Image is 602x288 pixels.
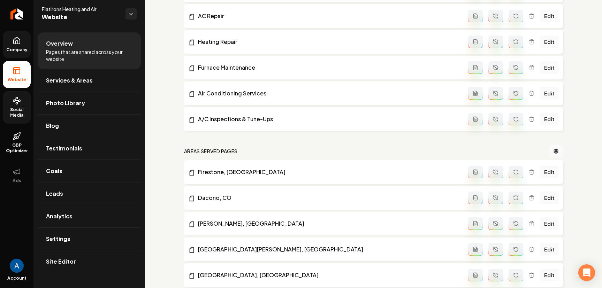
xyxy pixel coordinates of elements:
span: Blog [46,122,59,130]
button: Add admin page prompt [468,61,483,74]
button: Add admin page prompt [468,36,483,48]
a: Blog [38,115,141,137]
a: Dacono, CO [188,194,468,202]
a: Edit [540,269,559,281]
span: Services & Areas [46,76,93,85]
button: Ads [3,162,31,189]
button: Add admin page prompt [468,192,483,204]
span: Goals [46,167,62,175]
button: Add admin page prompt [468,113,483,125]
img: Andrew Magana [10,259,24,273]
a: A/C Inspections & Tune-Ups [188,115,468,123]
a: Edit [540,61,559,74]
h2: Areas Served Pages [184,148,237,155]
a: Furnace Maintenance [188,63,468,72]
span: Website [42,13,120,22]
a: Edit [540,113,559,125]
a: Photo Library [38,92,141,114]
span: Photo Library [46,99,85,107]
span: Social Media [3,107,31,118]
a: Company [3,31,31,58]
div: Open Intercom Messenger [578,264,595,281]
span: Settings [46,235,70,243]
a: Edit [540,10,559,22]
button: Add admin page prompt [468,87,483,100]
a: AC Repair [188,12,468,20]
img: Rebolt Logo [10,8,23,20]
span: Site Editor [46,257,76,266]
button: Open user button [10,259,24,273]
button: Add admin page prompt [468,166,483,178]
a: Edit [540,217,559,230]
span: Testimonials [46,144,82,153]
span: GBP Optimizer [3,142,31,154]
a: Settings [38,228,141,250]
a: Leads [38,182,141,205]
a: [GEOGRAPHIC_DATA][PERSON_NAME], [GEOGRAPHIC_DATA] [188,245,468,254]
a: Testimonials [38,137,141,159]
button: Add admin page prompt [468,243,483,256]
a: [PERSON_NAME], [GEOGRAPHIC_DATA] [188,219,468,228]
a: Social Media [3,91,31,124]
button: Add admin page prompt [468,217,483,230]
span: Ads [10,178,24,184]
span: Company [3,47,30,53]
a: Goals [38,160,141,182]
a: Services & Areas [38,69,141,92]
a: GBP Optimizer [3,126,31,159]
a: Edit [540,166,559,178]
a: Edit [540,243,559,256]
a: Firestone, [GEOGRAPHIC_DATA] [188,168,468,176]
button: Add admin page prompt [468,10,483,22]
span: Website [5,77,29,83]
a: Heating Repair [188,38,468,46]
span: Flatirons Heating and Air [42,6,120,13]
span: Account [7,275,26,281]
span: Analytics [46,212,73,220]
a: Edit [540,36,559,48]
a: Site Editor [38,250,141,273]
button: Add admin page prompt [468,269,483,281]
span: Overview [46,39,73,48]
a: [GEOGRAPHIC_DATA], [GEOGRAPHIC_DATA] [188,271,468,279]
a: Edit [540,192,559,204]
a: Air Conditioning Services [188,89,468,98]
a: Edit [540,87,559,100]
a: Analytics [38,205,141,227]
span: Pages that are shared across your website. [46,48,132,62]
span: Leads [46,189,63,198]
